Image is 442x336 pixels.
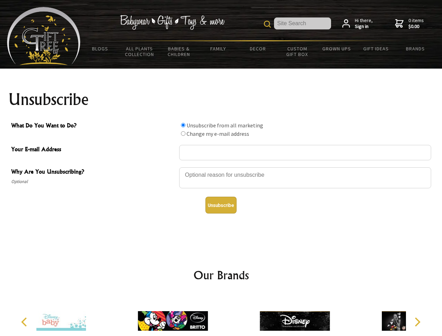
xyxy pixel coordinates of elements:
[409,314,425,330] button: Next
[317,41,356,56] a: Grown Ups
[11,121,176,131] span: What Do You Want to Do?
[274,17,331,29] input: Site Search
[14,267,428,283] h2: Our Brands
[187,130,249,137] label: Change my e-mail address
[395,17,424,30] a: 0 items$0.00
[238,41,278,56] a: Decor
[408,23,424,30] strong: $0.00
[199,41,238,56] a: Family
[11,145,176,155] span: Your E-mail Address
[408,17,424,30] span: 0 items
[355,17,373,30] span: Hi there,
[278,41,317,62] a: Custom Gift Box
[181,123,185,127] input: What Do You Want to Do?
[205,197,237,213] button: Unsubscribe
[11,177,176,186] span: Optional
[7,7,80,65] img: Babyware - Gifts - Toys and more...
[159,41,199,62] a: Babies & Children
[17,314,33,330] button: Previous
[342,17,373,30] a: Hi there,Sign in
[355,23,373,30] strong: Sign in
[120,41,160,62] a: All Plants Collection
[179,145,431,160] input: Your E-mail Address
[396,41,435,56] a: Brands
[179,167,431,188] textarea: Why Are You Unsubscribing?
[187,122,263,129] label: Unsubscribe from all marketing
[120,15,225,30] img: Babywear - Gifts - Toys & more
[356,41,396,56] a: Gift Ideas
[80,41,120,56] a: BLOGS
[11,167,176,177] span: Why Are You Unsubscribing?
[181,131,185,136] input: What Do You Want to Do?
[264,21,271,28] img: product search
[8,91,434,108] h1: Unsubscribe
